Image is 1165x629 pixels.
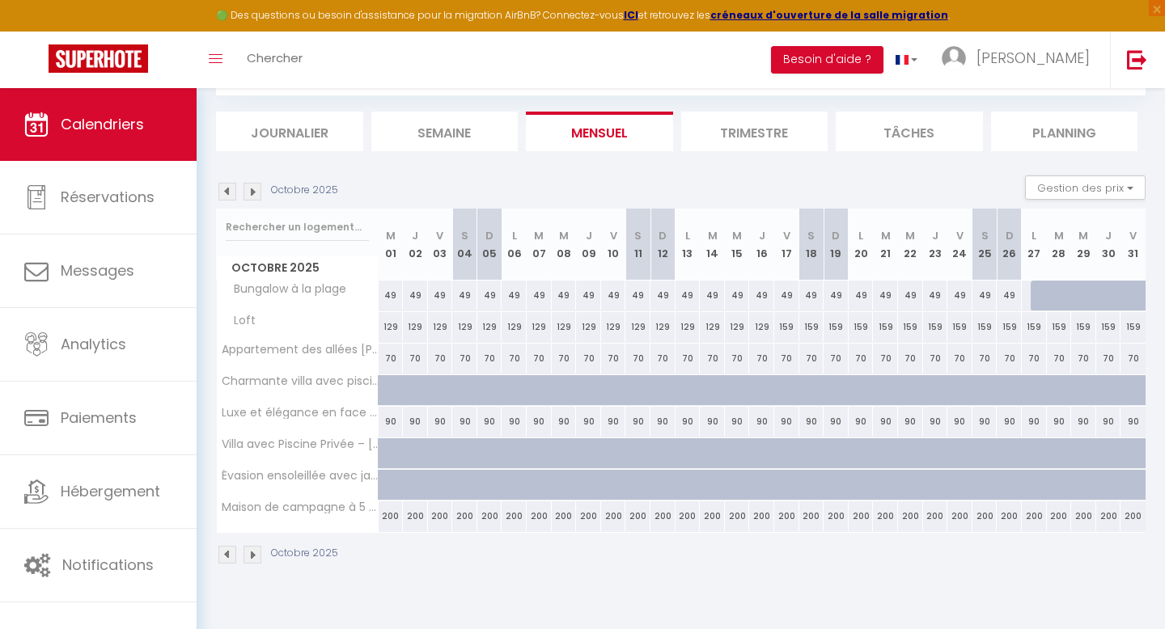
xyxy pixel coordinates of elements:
div: 49 [923,281,948,310]
button: Besoin d'aide ? [771,46,883,74]
abbr: M [386,228,396,243]
div: 70 [700,344,725,374]
div: 159 [849,312,874,342]
div: 200 [601,501,626,531]
th: 15 [725,209,750,281]
div: 129 [527,312,552,342]
div: 49 [601,281,626,310]
div: 70 [947,344,972,374]
span: Luxe et élégance en face des Halles [219,407,381,419]
th: 20 [849,209,874,281]
div: 70 [824,344,849,374]
th: 14 [700,209,725,281]
div: 200 [799,501,824,531]
div: 200 [676,501,701,531]
th: 30 [1096,209,1121,281]
div: 49 [552,281,577,310]
div: 129 [625,312,650,342]
div: 200 [873,501,898,531]
div: 129 [601,312,626,342]
div: 49 [403,281,428,310]
div: 159 [947,312,972,342]
a: ICI [624,8,638,22]
div: 200 [625,501,650,531]
li: Mensuel [526,112,673,151]
div: 49 [625,281,650,310]
div: 90 [552,407,577,437]
div: 129 [749,312,774,342]
abbr: M [1078,228,1088,243]
abbr: M [534,228,544,243]
span: Paiements [61,407,137,428]
span: Chercher [247,49,303,66]
div: 159 [1096,312,1121,342]
li: Trimestre [681,112,828,151]
div: 70 [972,344,998,374]
abbr: L [1032,228,1036,243]
th: 08 [552,209,577,281]
div: 200 [379,501,404,531]
div: 129 [452,312,477,342]
div: 159 [1022,312,1047,342]
span: [PERSON_NAME] [976,48,1090,68]
div: 49 [428,281,453,310]
div: 90 [1096,407,1121,437]
div: 90 [403,407,428,437]
abbr: J [586,228,592,243]
div: 49 [799,281,824,310]
div: 90 [749,407,774,437]
div: 129 [650,312,676,342]
div: 200 [824,501,849,531]
th: 23 [923,209,948,281]
abbr: M [905,228,915,243]
div: 49 [477,281,502,310]
div: 159 [774,312,799,342]
div: 70 [849,344,874,374]
abbr: D [659,228,667,243]
a: ... [PERSON_NAME] [930,32,1110,88]
abbr: V [956,228,964,243]
th: 07 [527,209,552,281]
div: 200 [849,501,874,531]
span: Notifications [62,555,154,575]
abbr: D [832,228,840,243]
abbr: D [485,228,494,243]
div: 159 [898,312,923,342]
div: 200 [1071,501,1096,531]
div: 70 [1071,344,1096,374]
div: 129 [403,312,428,342]
a: créneaux d'ouverture de la salle migration [710,8,948,22]
th: 26 [997,209,1022,281]
abbr: V [783,228,790,243]
th: 04 [452,209,477,281]
div: 49 [452,281,477,310]
a: Chercher [235,32,315,88]
div: 200 [1096,501,1121,531]
abbr: L [685,228,690,243]
div: 200 [650,501,676,531]
div: 90 [379,407,404,437]
abbr: M [881,228,891,243]
span: Calendriers [61,114,144,134]
div: 90 [923,407,948,437]
div: 90 [428,407,453,437]
div: 200 [1121,501,1146,531]
div: 90 [1071,407,1096,437]
div: 49 [676,281,701,310]
div: 70 [676,344,701,374]
th: 09 [576,209,601,281]
div: 90 [725,407,750,437]
div: 129 [428,312,453,342]
th: 19 [824,209,849,281]
div: 49 [749,281,774,310]
div: 49 [824,281,849,310]
img: Super Booking [49,44,148,73]
abbr: J [932,228,938,243]
div: 159 [923,312,948,342]
input: Rechercher un logement... [226,213,369,242]
abbr: M [559,228,569,243]
div: 90 [601,407,626,437]
div: 200 [700,501,725,531]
